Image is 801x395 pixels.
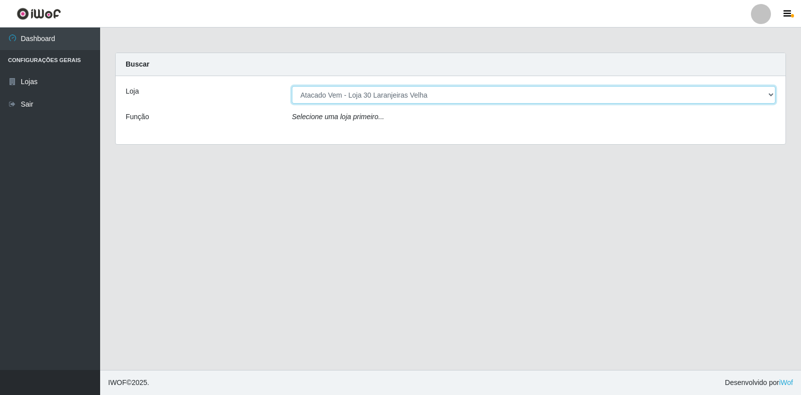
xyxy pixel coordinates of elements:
i: Selecione uma loja primeiro... [292,113,384,121]
span: © 2025 . [108,377,149,388]
span: IWOF [108,378,127,386]
a: iWof [779,378,793,386]
span: Desenvolvido por [725,377,793,388]
label: Loja [126,86,139,97]
label: Função [126,112,149,122]
img: CoreUI Logo [17,8,61,20]
strong: Buscar [126,60,149,68]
